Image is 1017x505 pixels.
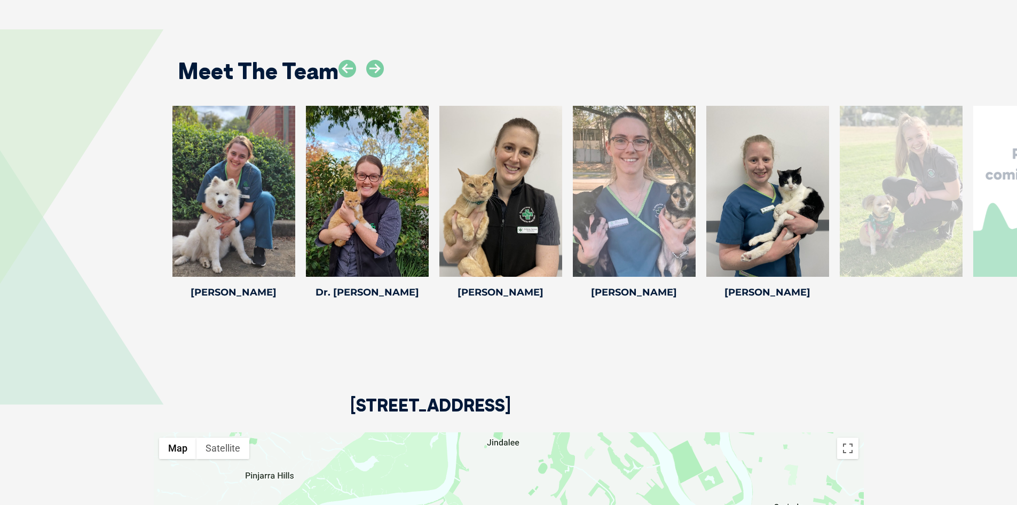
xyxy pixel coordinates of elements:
h4: [PERSON_NAME] [706,288,829,297]
h4: [PERSON_NAME] [172,288,295,297]
button: Toggle fullscreen view [837,438,858,459]
h4: [PERSON_NAME] [439,288,562,297]
button: Show street map [159,438,196,459]
h4: [PERSON_NAME] [573,288,696,297]
button: Show satellite imagery [196,438,249,459]
button: Search [996,49,1007,59]
h4: Dr. [PERSON_NAME] [306,288,429,297]
h2: [STREET_ADDRESS] [350,397,511,432]
h2: Meet The Team [178,60,338,82]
